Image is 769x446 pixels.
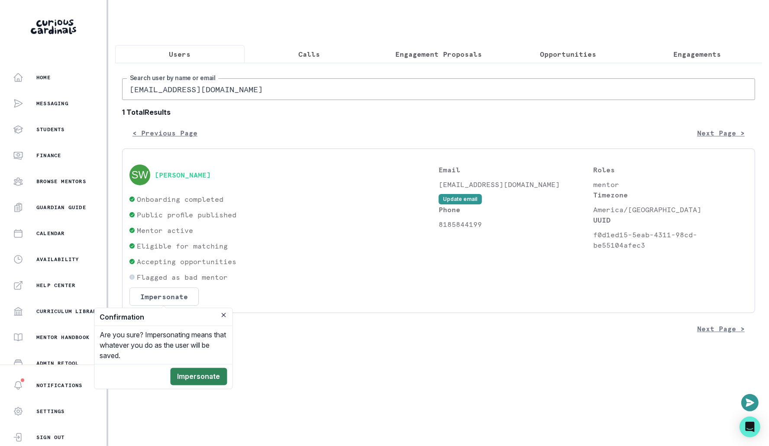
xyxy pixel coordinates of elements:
[593,204,748,215] p: America/[GEOGRAPHIC_DATA]
[593,179,748,190] p: mentor
[439,219,593,229] p: 8185844199
[129,165,150,185] img: svg
[593,190,748,200] p: Timezone
[439,165,593,175] p: Email
[219,310,229,320] button: Close
[36,360,79,367] p: Admin Retool
[36,282,75,289] p: Help Center
[137,225,193,236] p: Mentor active
[395,49,482,59] p: Engagement Proposals
[674,49,721,59] p: Engagements
[593,229,748,250] p: f0d1ed15-5eab-4311-98cd-be55104afec3
[169,49,191,59] p: Users
[36,334,90,341] p: Mentor Handbook
[36,434,65,441] p: Sign Out
[31,19,76,34] img: Curious Cardinals Logo
[687,320,755,337] button: Next Page >
[122,107,755,117] b: 1 Total Results
[137,256,236,267] p: Accepting opportunities
[298,49,320,59] p: Calls
[36,308,100,315] p: Curriculum Library
[137,241,228,251] p: Eligible for matching
[36,100,68,107] p: Messaging
[155,171,211,179] button: [PERSON_NAME]
[137,194,223,204] p: Onboarding completed
[36,74,51,81] p: Home
[36,230,65,237] p: Calendar
[439,194,482,204] button: Update email
[36,408,65,415] p: Settings
[36,204,86,211] p: Guardian Guide
[36,126,65,133] p: Students
[439,204,593,215] p: Phone
[137,210,236,220] p: Public profile published
[36,256,79,263] p: Availability
[95,326,233,364] div: Are you sure? Impersonating means that whatever you do as the user will be saved.
[171,368,227,385] button: Impersonate
[36,152,61,159] p: Finance
[593,215,748,225] p: UUID
[137,272,228,282] p: Flagged as bad mentor
[540,49,596,59] p: Opportunities
[593,165,748,175] p: Roles
[122,124,208,142] button: < Previous Page
[740,417,760,437] div: Open Intercom Messenger
[439,179,593,190] p: [EMAIL_ADDRESS][DOMAIN_NAME]
[36,178,86,185] p: Browse Mentors
[741,394,759,411] button: Open or close messaging widget
[129,288,199,306] button: Impersonate
[36,382,83,389] p: Notifications
[95,308,233,326] header: Confirmation
[687,124,755,142] button: Next Page >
